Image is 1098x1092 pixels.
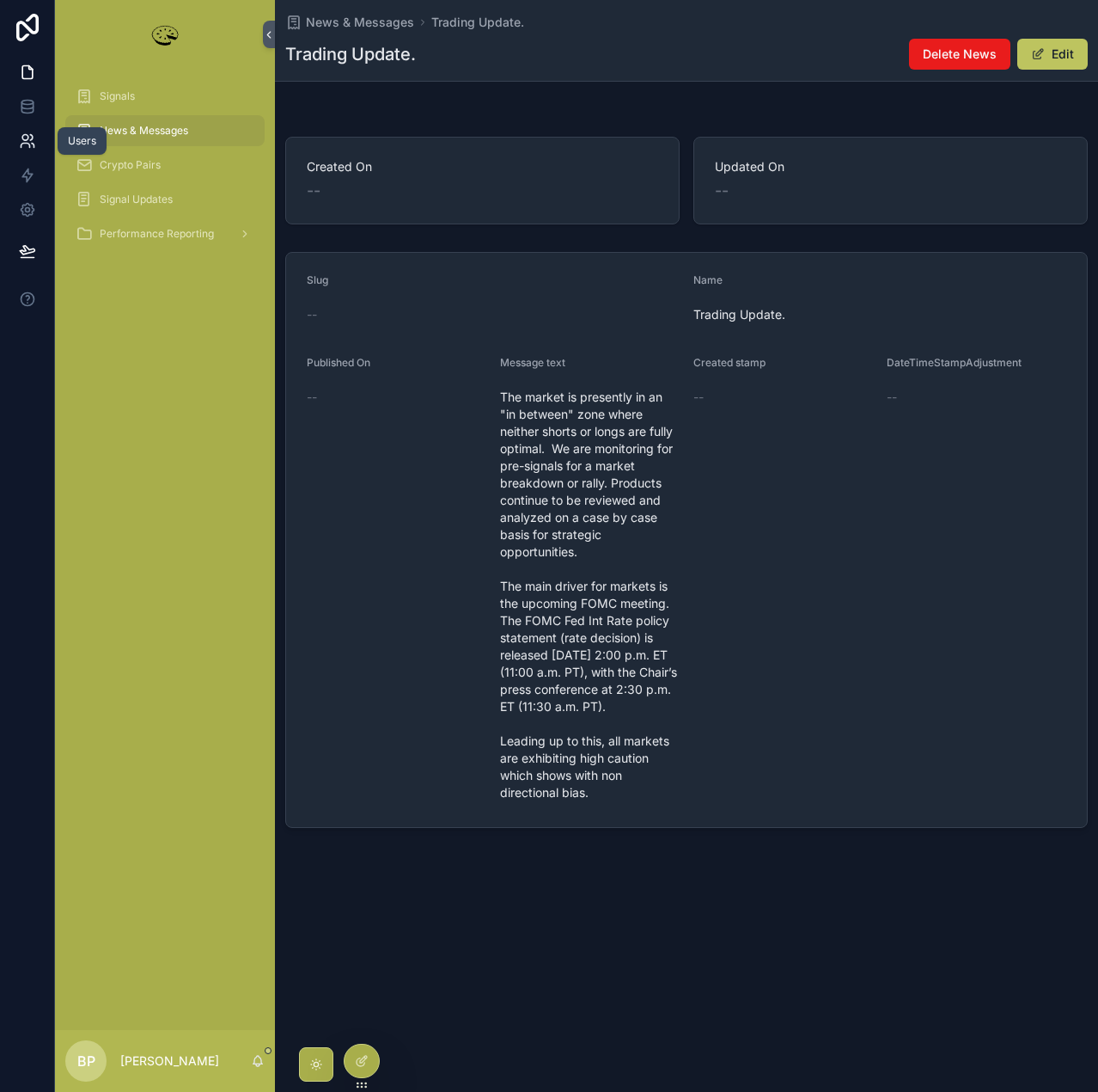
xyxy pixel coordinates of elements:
span: -- [307,179,320,203]
span: Signals [100,89,135,103]
span: -- [693,389,704,406]
span: -- [307,389,317,406]
span: Slug [307,273,328,286]
div: Users [68,134,96,148]
span: Signal Updates [100,193,173,206]
span: -- [307,306,317,323]
span: Updated On [715,158,1066,175]
button: Edit [1017,39,1088,70]
span: -- [887,389,897,406]
h1: Trading Update. [285,42,416,66]
span: Message text [500,356,565,369]
img: App logo [148,21,182,48]
span: Created On [307,158,658,175]
span: Created stamp [693,356,766,369]
span: BP [77,1051,95,1071]
a: Crypto Pairs [65,150,265,181]
span: News & Messages [306,14,414,31]
div: scrollable content [55,69,275,272]
a: Trading Update. [431,14,524,31]
span: Trading Update. [693,306,1066,323]
span: Crypto Pairs [100,158,161,172]
a: News & Messages [65,115,265,146]
span: Performance Reporting [100,227,214,241]
span: Published On [307,356,370,369]
button: Delete News [909,39,1010,70]
a: Signals [65,81,265,112]
a: News & Messages [285,14,414,31]
span: Name [693,273,723,286]
span: -- [715,179,729,203]
a: Performance Reporting [65,218,265,249]
p: [PERSON_NAME] [120,1052,219,1070]
span: The market is presently in an "in between" zone where neither shorts or longs are fully optimal. ... [500,389,680,801]
span: News & Messages [100,124,188,138]
a: Signal Updates [65,184,265,215]
span: Delete News [923,46,997,63]
span: DateTimeStampAdjustment [887,356,1022,369]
